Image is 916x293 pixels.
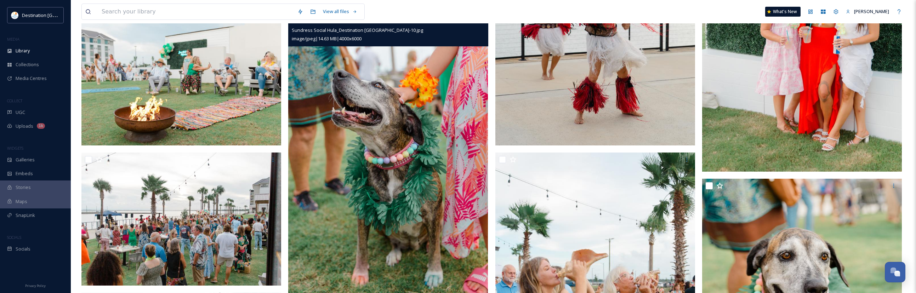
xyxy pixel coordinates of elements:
span: SnapLink [16,212,35,219]
span: Sundress Social Hula_Destination [GEOGRAPHIC_DATA]-10.jpg [292,27,423,33]
img: Sundress Social Hula_Destination Panama City-16.jpg [81,153,281,286]
span: SOCIALS [7,235,21,240]
span: Library [16,47,30,54]
img: Sundress Social Hula_Destination Panama City-8.jpg [81,12,281,145]
span: [PERSON_NAME] [854,8,889,15]
span: Media Centres [16,75,47,82]
a: View all files [319,5,361,18]
span: MEDIA [7,36,19,42]
span: Stories [16,184,31,191]
span: Destination [GEOGRAPHIC_DATA] [22,12,92,18]
span: Collections [16,61,39,68]
span: image/jpeg | 14.63 MB | 4000 x 6000 [292,35,362,42]
span: Maps [16,198,27,205]
span: Uploads [16,123,33,130]
span: Embeds [16,170,33,177]
span: COLLECT [7,98,22,103]
span: WIDGETS [7,145,23,151]
span: Socials [16,246,30,252]
img: download.png [11,12,18,19]
span: Galleries [16,156,35,163]
a: What's New [765,7,801,17]
span: Privacy Policy [25,283,46,288]
input: Search your library [98,4,294,19]
div: 1k [37,123,45,129]
a: [PERSON_NAME] [842,5,893,18]
span: UGC [16,109,25,116]
a: Privacy Policy [25,281,46,289]
button: Open Chat [885,262,905,282]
